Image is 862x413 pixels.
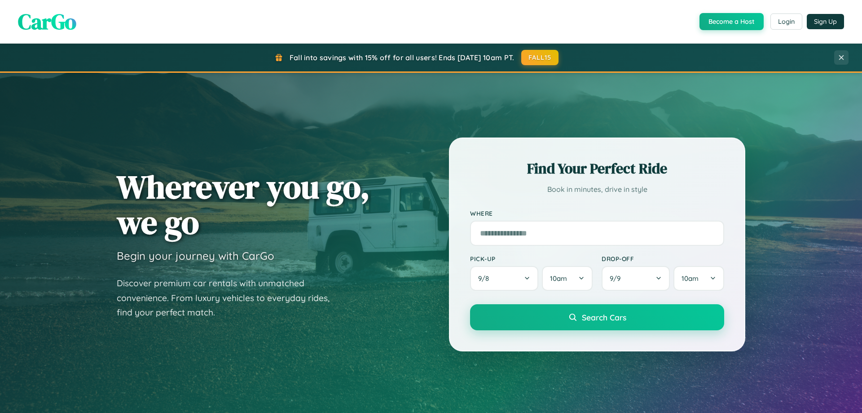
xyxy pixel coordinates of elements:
[602,255,724,262] label: Drop-off
[18,7,76,36] span: CarGo
[470,183,724,196] p: Book in minutes, drive in style
[470,266,538,291] button: 9/8
[470,255,593,262] label: Pick-up
[610,274,625,283] span: 9 / 9
[470,159,724,178] h2: Find Your Perfect Ride
[770,13,802,30] button: Login
[602,266,670,291] button: 9/9
[117,276,341,320] p: Discover premium car rentals with unmatched convenience. From luxury vehicles to everyday rides, ...
[550,274,567,283] span: 10am
[542,266,593,291] button: 10am
[699,13,764,30] button: Become a Host
[478,274,493,283] span: 9 / 8
[582,312,626,322] span: Search Cars
[290,53,515,62] span: Fall into savings with 15% off for all users! Ends [DATE] 10am PT.
[470,209,724,217] label: Where
[682,274,699,283] span: 10am
[470,304,724,330] button: Search Cars
[521,50,559,65] button: FALL15
[807,14,844,29] button: Sign Up
[117,249,274,262] h3: Begin your journey with CarGo
[673,266,724,291] button: 10am
[117,169,370,240] h1: Wherever you go, we go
